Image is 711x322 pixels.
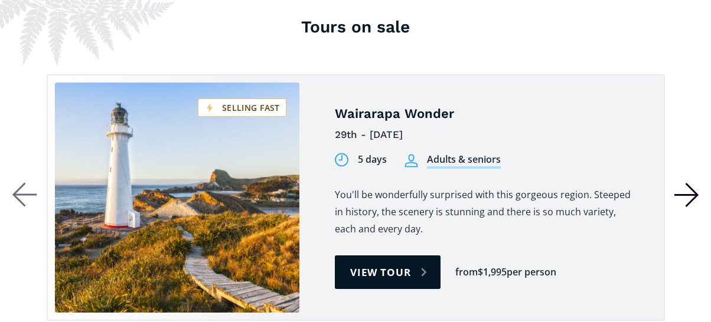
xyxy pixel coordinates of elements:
div: 5 [358,153,363,166]
p: You'll be wonderfully surprised with this gorgeous region. Steeped in history, the scenery is stu... [335,186,637,238]
h4: Wairarapa Wonder [335,106,637,123]
div: $1,995 [478,265,507,279]
div: per person [507,265,556,279]
div: 29th - [DATE] [335,126,637,144]
a: View tour [335,255,441,289]
div: Adults & seniors [427,153,501,169]
div: days [366,153,387,166]
div: from [455,265,478,279]
h3: Tours on sale [12,15,699,38]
